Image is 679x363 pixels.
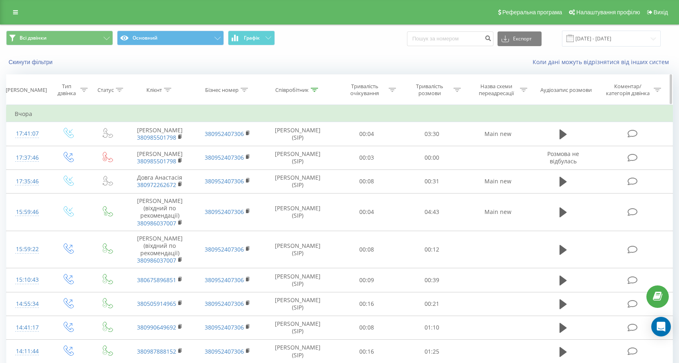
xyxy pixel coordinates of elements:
td: 00:31 [399,169,464,193]
td: [PERSON_NAME] (SIP) [261,292,334,316]
td: [PERSON_NAME] (SIP) [261,316,334,339]
div: Співробітник [275,87,309,94]
div: 14:11:44 [15,343,40,359]
td: [PERSON_NAME] (віхдний по рекомендації) [126,231,194,268]
div: 15:59:46 [15,204,40,220]
div: 17:41:07 [15,126,40,142]
td: 01:10 [399,316,464,339]
td: 00:04 [334,122,399,146]
td: [PERSON_NAME] (SIP) [261,122,334,146]
button: Скинути фільтри [6,58,57,66]
div: 14:41:17 [15,320,40,336]
div: 17:35:46 [15,174,40,189]
div: Клієнт [146,87,162,94]
div: Назва схеми переадресації [474,83,518,97]
div: 15:59:22 [15,241,40,257]
a: Коли дані можуть відрізнятися вiд інших систем [533,58,673,66]
div: 15:10:43 [15,272,40,288]
td: 00:08 [334,169,399,193]
span: Розмова не відбулась [547,150,579,165]
td: Main new [464,193,532,231]
td: 04:43 [399,193,464,231]
a: 380952407306 [205,245,244,253]
div: Тривалість очікування [343,83,387,97]
button: Всі дзвінки [6,31,113,45]
div: 14:55:34 [15,296,40,312]
div: Тип дзвінка [55,83,78,97]
span: Налаштування профілю [576,9,640,16]
a: 380952407306 [205,177,244,185]
a: 380985501798 [137,157,176,165]
span: Всі дзвінки [20,35,46,41]
div: Аудіозапис розмови [540,87,592,94]
td: [PERSON_NAME] (SIP) [261,169,334,193]
td: Вчора [7,106,673,122]
a: 380505914965 [137,300,176,307]
div: [PERSON_NAME] [6,87,47,94]
td: [PERSON_NAME] (SIP) [261,193,334,231]
td: [PERSON_NAME] (SIP) [261,146,334,169]
td: 03:30 [399,122,464,146]
a: 380952407306 [205,323,244,331]
div: Тривалість розмови [408,83,451,97]
td: 00:03 [334,146,399,169]
button: Основний [117,31,224,45]
a: 380952407306 [205,154,244,161]
div: Open Intercom Messenger [651,317,671,336]
td: 00:08 [334,231,399,268]
div: Коментар/категорія дзвінка [604,83,652,97]
td: [PERSON_NAME] (SIP) [261,231,334,268]
td: [PERSON_NAME] (віхдний по рекомендації) [126,193,194,231]
td: [PERSON_NAME] (SIP) [261,268,334,292]
a: 380952407306 [205,276,244,284]
button: Експорт [498,31,542,46]
a: 380986037007 [137,256,176,264]
div: 17:37:46 [15,150,40,166]
td: Довга Анастасія [126,169,194,193]
input: Пошук за номером [407,31,493,46]
td: [PERSON_NAME] [126,146,194,169]
a: 380952407306 [205,208,244,216]
a: 380952407306 [205,130,244,138]
td: [PERSON_NAME] [126,122,194,146]
a: 380987888152 [137,347,176,355]
span: Вихід [654,9,668,16]
td: 00:39 [399,268,464,292]
button: Графік [228,31,275,45]
a: 380972262672 [137,181,176,189]
td: 00:00 [399,146,464,169]
span: Реферальна програма [502,9,562,16]
td: 00:04 [334,193,399,231]
td: 00:16 [334,292,399,316]
td: Main new [464,169,532,193]
a: 380986037007 [137,219,176,227]
a: 380952407306 [205,300,244,307]
td: 00:08 [334,316,399,339]
a: 380675896851 [137,276,176,284]
span: Графік [244,35,260,41]
div: Бізнес номер [205,87,239,94]
td: 00:12 [399,231,464,268]
a: 380952407306 [205,347,244,355]
td: Main new [464,122,532,146]
a: 380985501798 [137,134,176,141]
td: 00:09 [334,268,399,292]
a: 380990649692 [137,323,176,331]
td: 00:21 [399,292,464,316]
div: Статус [97,87,114,94]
